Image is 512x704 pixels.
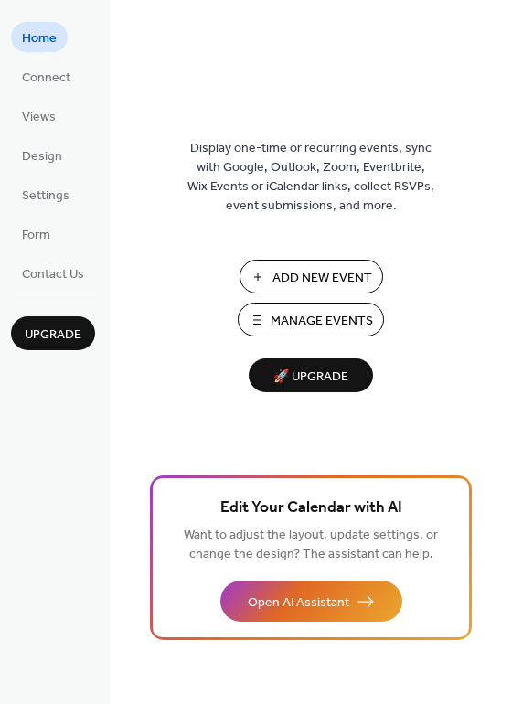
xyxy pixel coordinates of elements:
[22,265,84,284] span: Contact Us
[248,593,349,613] span: Open AI Assistant
[22,29,57,48] span: Home
[22,226,50,245] span: Form
[11,101,67,131] a: Views
[11,258,95,288] a: Contact Us
[271,312,373,331] span: Manage Events
[238,303,384,336] button: Manage Events
[11,61,81,91] a: Connect
[220,496,402,521] span: Edit Your Calendar with AI
[240,260,383,293] button: Add New Event
[187,139,434,216] span: Display one-time or recurring events, sync with Google, Outlook, Zoom, Eventbrite, Wix Events or ...
[11,219,61,249] a: Form
[22,187,69,206] span: Settings
[22,147,62,166] span: Design
[22,108,56,127] span: Views
[272,269,372,288] span: Add New Event
[220,581,402,622] button: Open AI Assistant
[22,69,70,88] span: Connect
[11,22,68,52] a: Home
[260,365,362,389] span: 🚀 Upgrade
[11,179,80,209] a: Settings
[11,316,95,350] button: Upgrade
[25,325,81,345] span: Upgrade
[11,140,73,170] a: Design
[184,523,438,567] span: Want to adjust the layout, update settings, or change the design? The assistant can help.
[249,358,373,392] button: 🚀 Upgrade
